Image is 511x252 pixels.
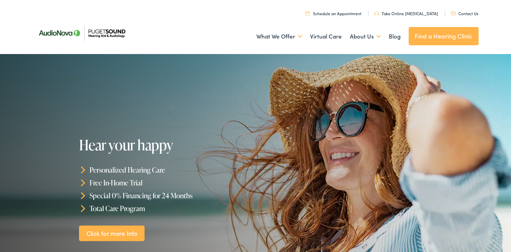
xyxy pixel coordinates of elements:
a: Schedule an Appointment [306,10,361,16]
img: utility icon [451,12,456,15]
a: What We Offer [256,24,302,49]
a: Click for more Info [79,225,145,241]
a: Virtual Care [310,24,342,49]
li: Personalized Hearing Care [79,163,258,176]
a: Blog [389,24,401,49]
h1: Hear your happy [79,137,258,153]
li: Free In-Home Trial [79,176,258,189]
a: Contact Us [451,10,478,16]
li: Total Care Program [79,202,258,215]
li: Special 0% Financing for 24 Months [79,189,258,202]
img: utility icon [374,11,379,16]
a: About Us [350,24,381,49]
img: utility icon [306,11,310,16]
a: Find a Hearing Clinic [409,27,479,45]
a: Take Online [MEDICAL_DATA] [374,10,438,16]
